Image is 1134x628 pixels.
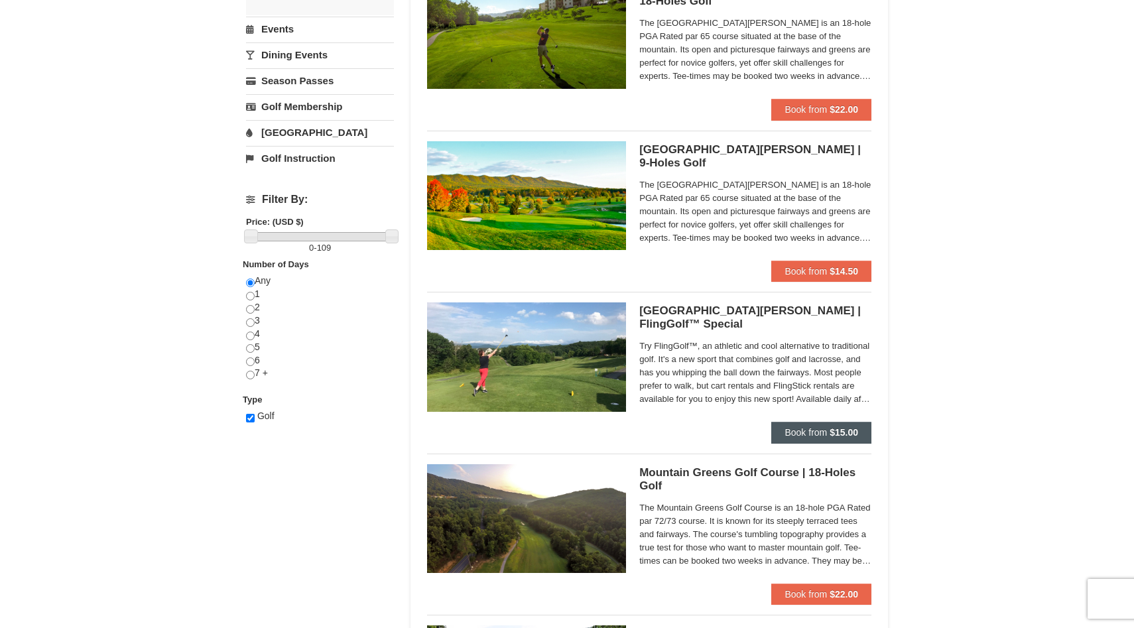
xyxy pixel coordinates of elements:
span: 109 [317,243,332,253]
strong: Price: (USD $) [246,217,304,227]
span: Book from [785,427,827,438]
a: Events [246,17,394,41]
a: Golf Membership [246,94,394,119]
a: Dining Events [246,42,394,67]
a: Season Passes [246,68,394,93]
strong: $22.00 [830,104,858,115]
div: Any 1 2 3 4 5 6 7 + [246,275,394,393]
button: Book from $14.50 [771,261,871,282]
strong: $22.00 [830,589,858,599]
img: 6619888-27-7e27a245.jpg [427,464,626,573]
strong: $15.00 [830,427,858,438]
strong: Type [243,395,262,405]
span: Golf [257,410,275,421]
span: The [GEOGRAPHIC_DATA][PERSON_NAME] is an 18-hole PGA Rated par 65 course situated at the base of ... [639,178,871,245]
h4: Filter By: [246,194,394,206]
button: Book from $22.00 [771,584,871,605]
a: [GEOGRAPHIC_DATA] [246,120,394,145]
h5: [GEOGRAPHIC_DATA][PERSON_NAME] | 9-Holes Golf [639,143,871,170]
span: 0 [309,243,314,253]
button: Book from $22.00 [771,99,871,120]
img: 6619859-87-49ad91d4.jpg [427,141,626,250]
span: Book from [785,266,827,277]
span: The Mountain Greens Golf Course is an 18-hole PGA Rated par 72/73 course. It is known for its ste... [639,501,871,568]
strong: $14.50 [830,266,858,277]
strong: Number of Days [243,259,309,269]
span: Book from [785,589,827,599]
a: Golf Instruction [246,146,394,170]
span: Try FlingGolf™, an athletic and cool alternative to traditional golf. It's a new sport that combi... [639,340,871,406]
label: - [246,241,394,255]
img: 6619859-84-1dcf4d15.jpg [427,302,626,411]
h5: [GEOGRAPHIC_DATA][PERSON_NAME] | FlingGolf™ Special [639,304,871,331]
h5: Mountain Greens Golf Course | 18-Holes Golf [639,466,871,493]
button: Book from $15.00 [771,422,871,443]
span: Book from [785,104,827,115]
span: The [GEOGRAPHIC_DATA][PERSON_NAME] is an 18-hole PGA Rated par 65 course situated at the base of ... [639,17,871,83]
